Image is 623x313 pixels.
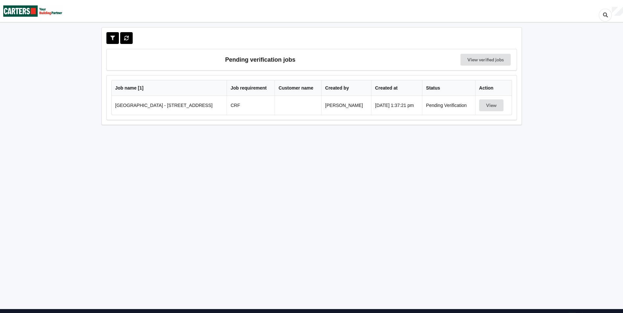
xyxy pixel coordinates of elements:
[612,7,623,16] div: User Profile
[422,96,475,115] td: Pending Verification
[479,103,505,108] a: View
[227,80,275,96] th: Job requirement
[321,80,371,96] th: Created by
[422,80,475,96] th: Status
[321,96,371,115] td: [PERSON_NAME]
[275,80,321,96] th: Customer name
[112,80,227,96] th: Job name [ 1 ]
[3,0,62,22] img: Carters
[371,96,422,115] td: [DATE] 1:37:21 pm
[460,54,511,66] a: View verified jobs
[475,80,512,96] th: Action
[111,54,410,66] h3: Pending verification jobs
[112,96,227,115] td: [GEOGRAPHIC_DATA] - [STREET_ADDRESS]
[371,80,422,96] th: Created at
[227,96,275,115] td: CRF
[479,99,503,111] button: View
